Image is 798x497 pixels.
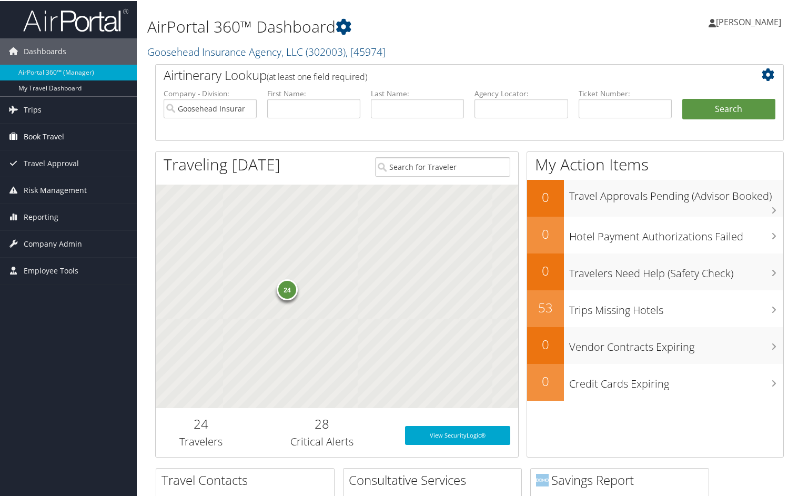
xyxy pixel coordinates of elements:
[527,371,564,389] h2: 0
[527,153,783,175] h1: My Action Items
[24,203,58,229] span: Reporting
[527,179,783,216] a: 0Travel Approvals Pending (Advisor Booked)
[24,96,42,122] span: Trips
[527,187,564,205] h2: 0
[254,414,389,432] h2: 28
[527,261,564,279] h2: 0
[267,70,367,82] span: (at least one field required)
[569,333,783,353] h3: Vendor Contracts Expiring
[569,223,783,243] h3: Hotel Payment Authorizations Failed
[349,470,521,488] h2: Consultative Services
[346,44,386,58] span: , [ 45974 ]
[569,297,783,317] h3: Trips Missing Hotels
[164,65,723,83] h2: Airtinerary Lookup
[24,257,78,283] span: Employee Tools
[24,230,82,256] span: Company Admin
[24,176,87,202] span: Risk Management
[267,87,360,98] label: First Name:
[24,123,64,149] span: Book Travel
[375,156,510,176] input: Search for Traveler
[306,44,346,58] span: ( 302003 )
[527,298,564,316] h2: 53
[164,433,238,448] h3: Travelers
[569,182,783,202] h3: Travel Approvals Pending (Advisor Booked)
[23,7,128,32] img: airportal-logo.png
[161,470,334,488] h2: Travel Contacts
[24,37,66,64] span: Dashboards
[569,370,783,390] h3: Credit Cards Expiring
[527,326,783,363] a: 0Vendor Contracts Expiring
[536,473,549,485] img: domo-logo.png
[254,433,389,448] h3: Critical Alerts
[682,98,775,119] button: Search
[164,153,280,175] h1: Traveling [DATE]
[527,216,783,252] a: 0Hotel Payment Authorizations Failed
[569,260,783,280] h3: Travelers Need Help (Safety Check)
[164,87,257,98] label: Company - Division:
[474,87,568,98] label: Agency Locator:
[405,425,510,444] a: View SecurityLogic®
[147,15,577,37] h1: AirPortal 360™ Dashboard
[527,334,564,352] h2: 0
[709,5,792,37] a: [PERSON_NAME]
[164,414,238,432] h2: 24
[277,278,298,299] div: 24
[527,363,783,400] a: 0Credit Cards Expiring
[371,87,464,98] label: Last Name:
[527,224,564,242] h2: 0
[579,87,672,98] label: Ticket Number:
[527,289,783,326] a: 53Trips Missing Hotels
[527,252,783,289] a: 0Travelers Need Help (Safety Check)
[24,149,79,176] span: Travel Approval
[147,44,386,58] a: Goosehead Insurance Agency, LLC
[536,470,709,488] h2: Savings Report
[716,15,781,27] span: [PERSON_NAME]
